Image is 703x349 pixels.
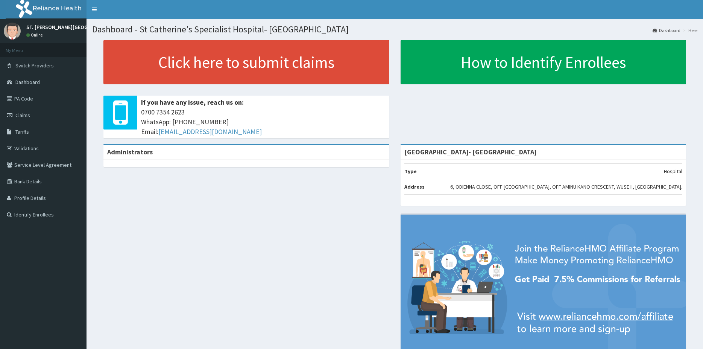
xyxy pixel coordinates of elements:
a: [EMAIL_ADDRESS][DOMAIN_NAME] [158,127,262,136]
p: 6, ODIENNA CLOSE, OFF [GEOGRAPHIC_DATA], OFF AMINU KANO CRESCENT, WUSE II, [GEOGRAPHIC_DATA]. [450,183,682,191]
a: Dashboard [653,27,680,34]
li: Here [681,27,697,34]
span: Claims [15,112,30,119]
p: Hospital [664,168,682,175]
span: 0700 7354 2623 WhatsApp: [PHONE_NUMBER] Email: [141,107,386,136]
b: Type [404,168,417,175]
span: Dashboard [15,79,40,85]
b: If you have any issue, reach us on: [141,98,244,107]
a: Click here to submit claims [103,40,389,84]
h1: Dashboard - St Catherine's Specialist Hospital- [GEOGRAPHIC_DATA] [92,24,697,34]
a: How to Identify Enrollees [401,40,686,84]
a: Online [26,32,44,38]
span: Switch Providers [15,62,54,69]
span: Tariffs [15,128,29,135]
strong: [GEOGRAPHIC_DATA]- [GEOGRAPHIC_DATA] [404,148,537,156]
img: User Image [4,23,21,40]
b: Administrators [107,148,153,156]
p: ST. [PERSON_NAME][GEOGRAPHIC_DATA] [26,24,121,30]
b: Address [404,183,425,190]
